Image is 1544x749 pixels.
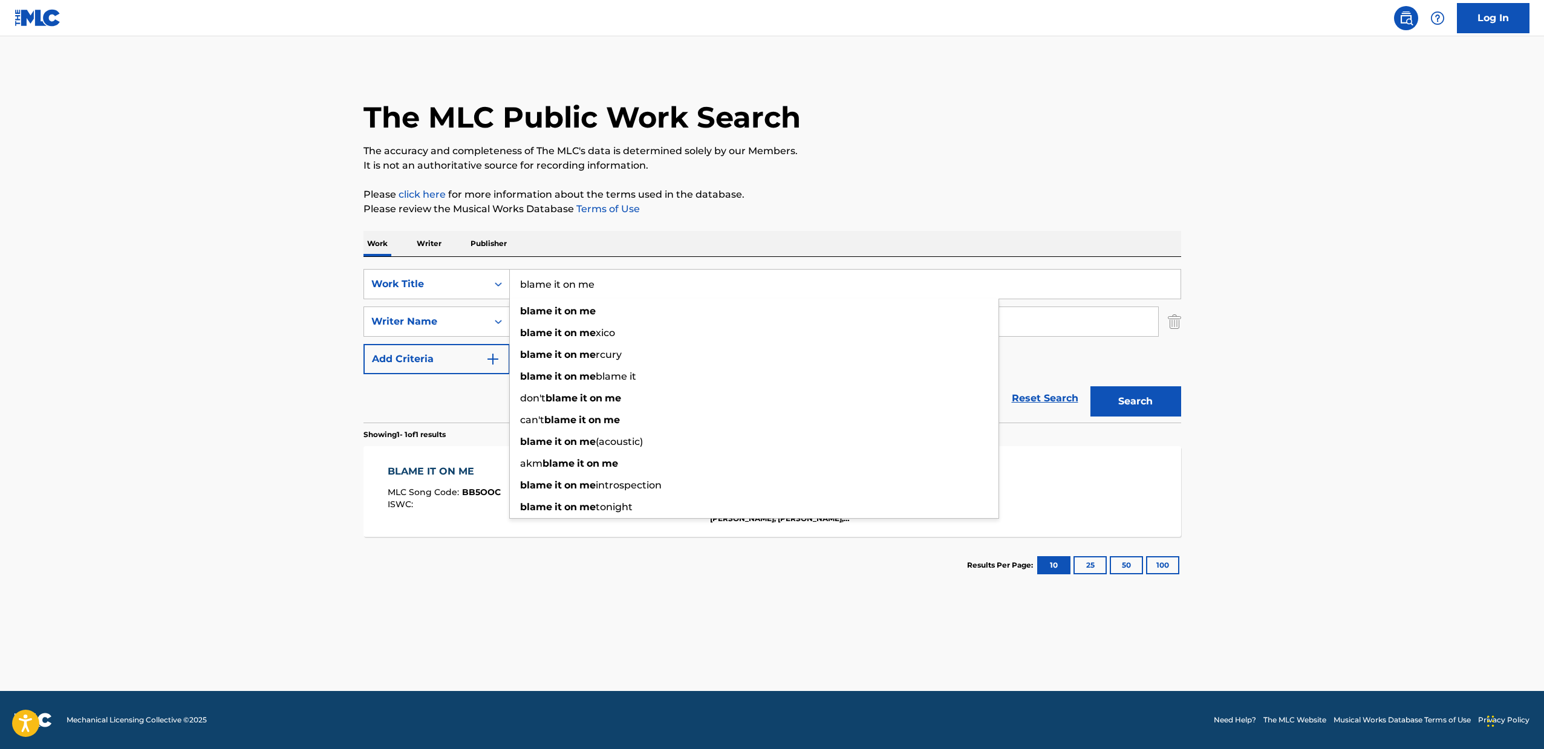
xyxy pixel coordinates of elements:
a: click here [399,189,446,200]
a: Public Search [1394,6,1418,30]
strong: me [579,501,596,513]
button: Search [1090,386,1181,417]
strong: it [555,479,562,491]
span: MLC Song Code : [388,487,462,498]
p: Work [363,231,391,256]
p: Please for more information about the terms used in the database. [363,187,1181,202]
span: BB5OOC [462,487,501,498]
a: Musical Works Database Terms of Use [1334,715,1471,725]
strong: on [590,392,602,404]
span: can't [520,414,544,426]
strong: it [579,414,586,426]
a: Log In [1457,3,1529,33]
p: Results Per Page: [967,560,1036,571]
img: search [1399,11,1413,25]
button: 25 [1073,556,1107,574]
a: Reset Search [1006,385,1084,412]
strong: me [579,436,596,447]
strong: on [564,371,577,382]
strong: on [564,349,577,360]
span: blame it [596,371,636,382]
div: Help [1425,6,1450,30]
span: tonight [596,501,633,513]
strong: blame [520,371,552,382]
strong: blame [542,458,575,469]
a: The MLC Website [1263,715,1326,725]
strong: on [588,414,601,426]
p: Showing 1 - 1 of 1 results [363,429,446,440]
strong: me [579,305,596,317]
strong: it [555,436,562,447]
strong: me [579,327,596,339]
strong: on [587,458,599,469]
div: Writer Name [371,314,480,329]
span: introspection [596,479,662,491]
h1: The MLC Public Work Search [363,99,801,135]
span: don't [520,392,546,404]
a: Privacy Policy [1478,715,1529,725]
strong: on [564,436,577,447]
strong: blame [520,305,552,317]
strong: blame [520,349,552,360]
img: Delete Criterion [1168,306,1181,337]
strong: it [555,305,562,317]
strong: me [579,479,596,491]
strong: it [555,371,562,382]
strong: it [555,327,562,339]
form: Search Form [363,269,1181,423]
span: xico [596,327,615,339]
button: Add Criteria [363,344,510,374]
span: ISWC : [388,499,416,510]
strong: it [555,349,562,360]
img: 9d2ae6d4665cec9f34b9.svg [486,352,500,366]
img: MLC Logo [15,9,61,27]
button: 100 [1146,556,1179,574]
strong: on [564,501,577,513]
strong: blame [520,436,552,447]
a: Need Help? [1214,715,1256,725]
strong: blame [520,501,552,513]
div: BLAME IT ON ME [388,464,501,479]
strong: me [602,458,618,469]
strong: on [564,327,577,339]
strong: blame [520,327,552,339]
div: Drag [1487,703,1494,739]
div: Work Title [371,277,480,291]
p: It is not an authoritative source for recording information. [363,158,1181,173]
iframe: Chat Widget [1484,691,1544,749]
strong: me [579,349,596,360]
img: logo [15,713,52,727]
a: BLAME IT ON MEMLC Song Code:BB5OOCISWC:Writers (5)[PERSON_NAME], [PERSON_NAME], [PERSON_NAME], [P... [363,446,1181,537]
p: Writer [413,231,445,256]
strong: it [577,458,584,469]
p: Publisher [467,231,510,256]
span: (acoustic) [596,436,643,447]
button: 50 [1110,556,1143,574]
strong: me [579,371,596,382]
span: Mechanical Licensing Collective © 2025 [67,715,207,725]
a: Terms of Use [574,203,640,215]
img: help [1430,11,1445,25]
strong: me [605,392,621,404]
strong: blame [546,392,578,404]
strong: it [580,392,587,404]
strong: me [604,414,620,426]
p: The accuracy and completeness of The MLC's data is determined solely by our Members. [363,144,1181,158]
button: 10 [1037,556,1070,574]
strong: blame [520,479,552,491]
strong: blame [544,414,576,426]
span: rcury [596,349,622,360]
strong: on [564,479,577,491]
p: Please review the Musical Works Database [363,202,1181,216]
strong: it [555,501,562,513]
span: akm [520,458,542,469]
strong: on [564,305,577,317]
